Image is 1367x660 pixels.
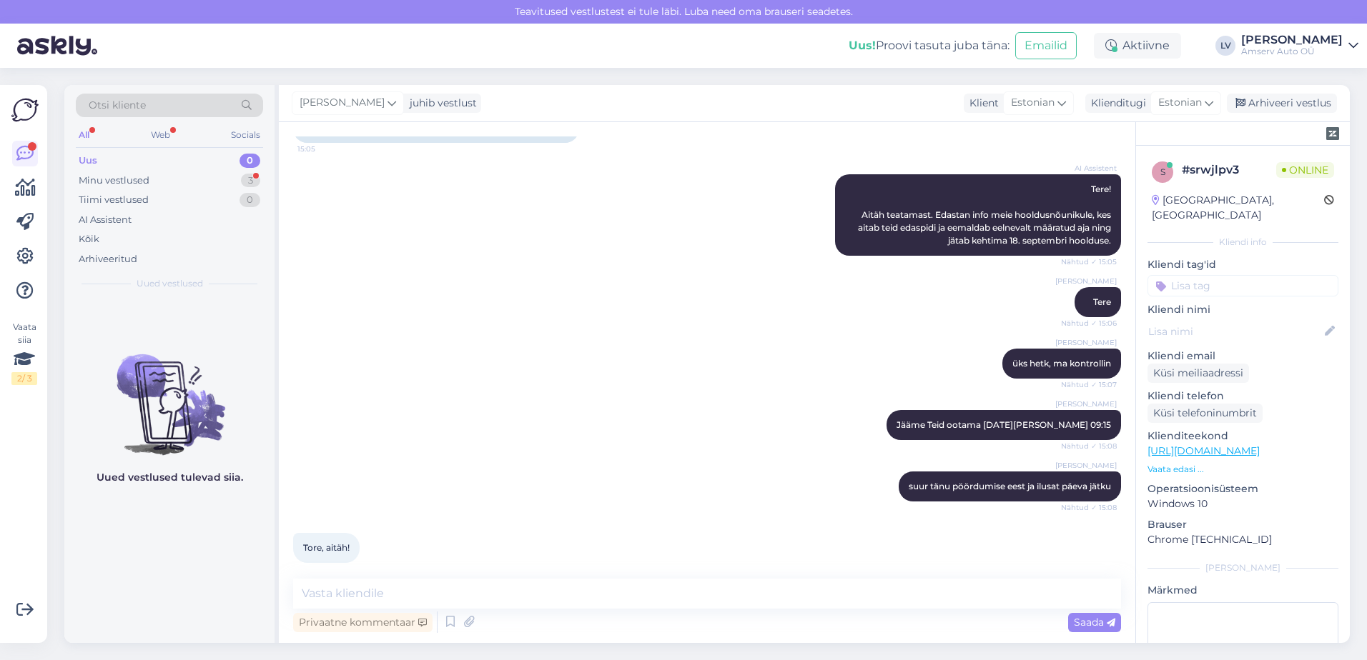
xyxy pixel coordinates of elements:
[1061,502,1117,513] span: Nähtud ✓ 15:08
[1148,429,1338,444] p: Klienditeekond
[11,321,37,385] div: Vaata siia
[1063,163,1117,174] span: AI Assistent
[1015,32,1077,59] button: Emailid
[909,481,1111,491] span: suur tänu pöördumise eest ja ilusat päeva jätku
[1148,324,1322,339] input: Lisa nimi
[1148,481,1338,496] p: Operatsioonisüsteem
[79,252,137,266] div: Arhiveeritud
[1148,496,1338,511] p: Windows 10
[1148,389,1338,404] p: Kliendi telefon
[1148,257,1338,272] p: Kliendi tag'id
[1227,94,1337,113] div: Arhiveeri vestlus
[240,154,260,168] div: 0
[1061,318,1117,329] span: Nähtud ✓ 15:06
[1148,349,1338,364] p: Kliendi email
[964,96,999,111] div: Klient
[1148,364,1249,383] div: Küsi meiliaadressi
[79,213,132,227] div: AI Assistent
[79,174,149,188] div: Minu vestlused
[240,193,260,207] div: 0
[1012,358,1111,369] span: üks hetk, ma kontrollin
[97,470,243,485] p: Uued vestlused tulevad siia.
[1160,166,1165,177] span: s
[1158,95,1202,111] span: Estonian
[148,126,173,144] div: Web
[11,96,39,124] img: Askly Logo
[1055,399,1117,409] span: [PERSON_NAME]
[137,277,203,290] span: Uued vestlused
[241,174,260,188] div: 3
[897,419,1111,430] span: Jääme Teid ootama [DATE][PERSON_NAME] 09:15
[1148,583,1338,598] p: Märkmed
[1326,127,1339,140] img: zendesk
[1152,193,1324,223] div: [GEOGRAPHIC_DATA], [GEOGRAPHIC_DATA]
[1148,302,1338,317] p: Kliendi nimi
[858,184,1113,246] span: Tere! Aitäh teatamast. Edastan info meie hooldusnõunikule, kes aitab teid edaspidi ja eemaldab ee...
[303,542,350,553] span: Tore, aitäh!
[79,232,99,246] div: Kõik
[76,126,92,144] div: All
[1182,161,1276,179] div: # srwjlpv3
[1011,95,1055,111] span: Estonian
[1241,34,1358,57] a: [PERSON_NAME]Amserv Auto OÜ
[1148,532,1338,547] p: Chrome [TECHNICAL_ID]
[1148,275,1338,296] input: Lisa tag
[1148,561,1338,574] div: [PERSON_NAME]
[297,564,351,574] span: 15:08
[849,39,876,52] b: Uus!
[1148,444,1260,457] a: [URL][DOMAIN_NAME]
[79,193,149,207] div: Tiimi vestlused
[11,372,37,385] div: 2 / 3
[1061,379,1117,390] span: Nähtud ✓ 15:07
[64,329,275,457] img: No chats
[293,613,433,632] div: Privaatne kommentaar
[1061,441,1117,451] span: Nähtud ✓ 15:08
[1061,256,1117,267] span: Nähtud ✓ 15:05
[1148,404,1263,423] div: Küsi telefoninumbrit
[1055,460,1117,471] span: [PERSON_NAME]
[1093,296,1111,307] span: Tere
[849,37,1010,54] div: Proovi tasuta juba täna:
[404,96,477,111] div: juhib vestlust
[1094,33,1181,59] div: Aktiivne
[1148,236,1338,249] div: Kliendi info
[1148,463,1338,476] p: Vaata edasi ...
[300,95,385,111] span: [PERSON_NAME]
[297,144,351,154] span: 15:05
[1055,276,1117,286] span: [PERSON_NAME]
[89,98,146,113] span: Otsi kliente
[1241,34,1343,46] div: [PERSON_NAME]
[1276,162,1334,178] span: Online
[1148,517,1338,532] p: Brauser
[1085,96,1146,111] div: Klienditugi
[1055,337,1117,348] span: [PERSON_NAME]
[1241,46,1343,57] div: Amserv Auto OÜ
[1074,616,1115,629] span: Saada
[1215,36,1235,56] div: LV
[79,154,97,168] div: Uus
[228,126,263,144] div: Socials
